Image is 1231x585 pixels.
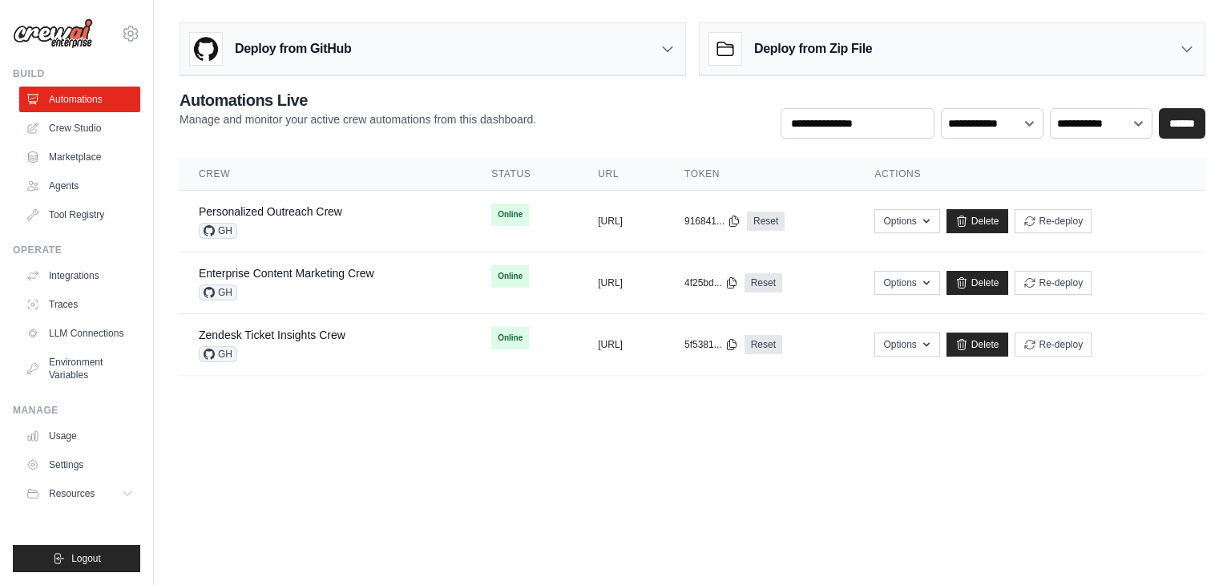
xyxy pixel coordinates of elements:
[235,39,351,58] h3: Deploy from GitHub
[180,111,536,127] p: Manage and monitor your active crew automations from this dashboard.
[13,404,140,417] div: Manage
[19,87,140,112] a: Automations
[684,215,741,228] button: 916841...
[71,552,101,565] span: Logout
[13,67,140,80] div: Build
[946,271,1008,295] a: Delete
[19,115,140,141] a: Crew Studio
[199,267,374,280] a: Enterprise Content Marketing Crew
[19,202,140,228] a: Tool Registry
[190,33,222,65] img: GitHub Logo
[874,271,939,295] button: Options
[946,333,1008,357] a: Delete
[1015,333,1092,357] button: Re-deploy
[180,158,472,191] th: Crew
[19,321,140,346] a: LLM Connections
[13,244,140,256] div: Operate
[19,173,140,199] a: Agents
[874,333,939,357] button: Options
[19,481,140,506] button: Resources
[684,338,738,351] button: 5f5381...
[1151,508,1231,585] iframe: Chat Widget
[684,276,738,289] button: 4f25bd...
[491,204,529,226] span: Online
[199,346,237,362] span: GH
[754,39,872,58] h3: Deploy from Zip File
[19,263,140,288] a: Integrations
[13,18,93,49] img: Logo
[491,265,529,288] span: Online
[1015,209,1092,233] button: Re-deploy
[19,292,140,317] a: Traces
[874,209,939,233] button: Options
[199,205,342,218] a: Personalized Outreach Crew
[49,487,95,500] span: Resources
[745,273,782,292] a: Reset
[19,423,140,449] a: Usage
[199,284,237,301] span: GH
[199,223,237,239] span: GH
[665,158,855,191] th: Token
[491,327,529,349] span: Online
[946,209,1008,233] a: Delete
[199,329,345,341] a: Zendesk Ticket Insights Crew
[1015,271,1092,295] button: Re-deploy
[19,144,140,170] a: Marketplace
[747,212,785,231] a: Reset
[180,89,536,111] h2: Automations Live
[472,158,579,191] th: Status
[13,545,140,572] button: Logout
[19,452,140,478] a: Settings
[19,349,140,388] a: Environment Variables
[855,158,1205,191] th: Actions
[579,158,665,191] th: URL
[745,335,782,354] a: Reset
